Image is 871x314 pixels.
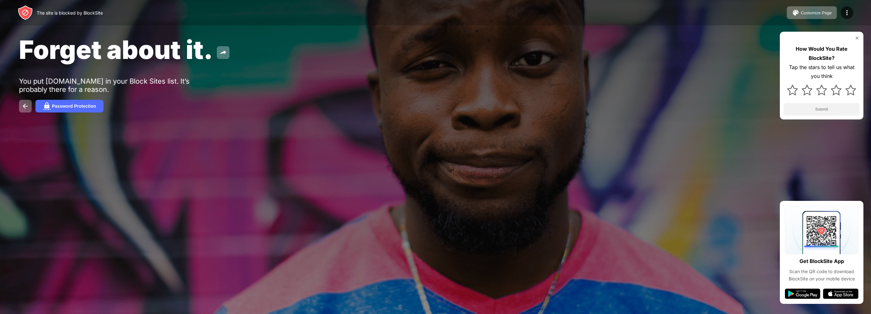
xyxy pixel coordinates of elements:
img: password.svg [43,102,51,110]
img: menu-icon.svg [843,9,851,16]
img: star.svg [787,85,798,95]
button: Password Protection [35,100,103,112]
img: google-play.svg [785,289,820,299]
img: qrcode.svg [785,206,858,254]
button: Submit [784,103,860,116]
img: rate-us-close.svg [855,35,860,41]
button: Customize Page [787,6,837,19]
div: The site is blocked by BlockSite [37,10,103,16]
img: back.svg [22,102,29,110]
div: How Would You Rate BlockSite? [784,44,860,63]
div: Scan the QR code to download BlockSite on your mobile device [785,268,858,282]
div: Password Protection [52,104,96,109]
div: Customize Page [801,10,832,15]
img: share.svg [219,49,227,56]
img: star.svg [802,85,812,95]
img: star.svg [845,85,856,95]
span: Forget about it. [19,34,213,65]
img: header-logo.svg [18,5,33,20]
img: pallet.svg [792,9,799,16]
img: star.svg [816,85,827,95]
div: You put [DOMAIN_NAME] in your Block Sites list. It’s probably there for a reason. [19,77,215,93]
img: star.svg [831,85,842,95]
div: Tap the stars to tell us what you think [784,63,860,81]
img: app-store.svg [823,289,858,299]
div: Get BlockSite App [799,257,844,266]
